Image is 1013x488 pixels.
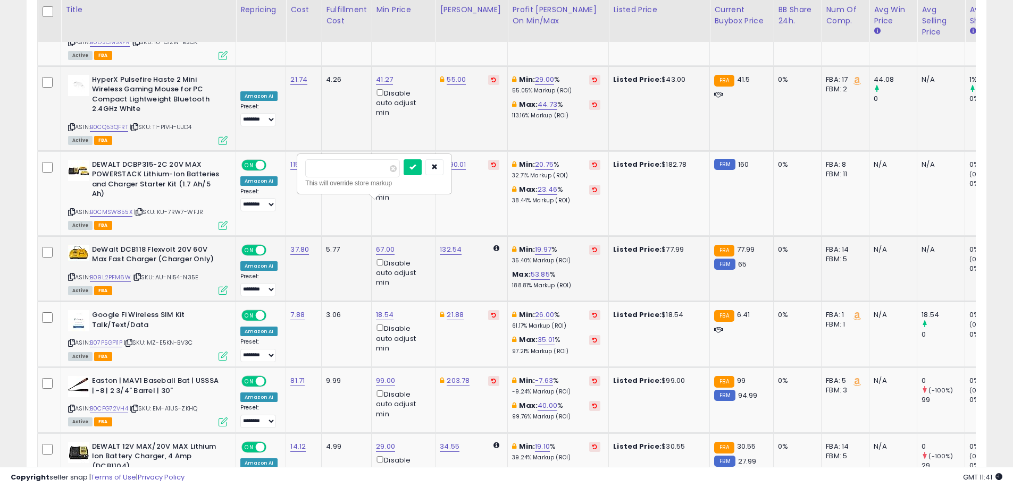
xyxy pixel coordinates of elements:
b: Min: [519,74,535,84]
a: B0DSCM3XFR [90,38,130,47]
div: Preset: [240,404,278,428]
div: 0% [778,245,813,254]
div: Title [65,4,231,15]
p: 113.16% Markup (ROI) [512,112,600,119]
span: ON [242,160,256,169]
b: Listed Price: [613,74,662,84]
div: 0% [778,442,813,451]
span: FBA [94,51,112,60]
div: FBA: 8 [826,160,861,169]
small: FBA [714,376,734,388]
div: 0% [778,160,813,169]
small: (0%) [969,170,984,178]
span: 77.99 [737,244,755,254]
div: Disable auto adjust min [376,257,427,288]
div: $18.54 [613,310,701,320]
a: 203.78 [447,375,470,386]
span: | SKU: MZ-E5KN-BV3C [124,338,192,347]
small: Avg Win Price. [874,27,880,36]
div: % [512,100,600,119]
a: 41.27 [376,74,393,85]
a: 19.97 [535,244,551,255]
small: (0%) [969,320,984,329]
div: % [512,75,600,95]
a: 115.96 [290,159,309,170]
span: | SKU: KU-7RW7-WFJR [134,208,203,216]
div: N/A [874,442,909,451]
div: N/A [874,245,909,254]
p: 32.71% Markup (ROI) [512,172,600,179]
a: 37.80 [290,244,309,255]
div: N/A [874,310,909,320]
p: 35.40% Markup (ROI) [512,257,600,264]
b: Min: [519,375,535,386]
a: 55.00 [447,74,466,85]
span: OFF [265,311,282,320]
div: Cost [290,4,317,15]
a: 81.71 [290,375,305,386]
small: FBA [714,245,734,256]
div: FBA: 14 [826,442,861,451]
span: 94.99 [738,390,758,400]
b: Min: [519,310,535,320]
small: Avg BB Share. [969,27,976,36]
a: B0CMSW855X [90,208,132,217]
p: 55.05% Markup (ROI) [512,87,600,95]
b: DEWALT DCBP315-2C 20V MAX POWERSTACK Lithium-Ion Batteries and Charger Starter Kit (1.7 Ah/5 Ah) [92,160,221,202]
div: ASIN: [68,310,228,359]
a: Terms of Use [91,472,136,482]
div: $43.00 [613,75,701,84]
b: DEWALT 12V MAX/20V MAX Lithium Ion Battery Charger, 4 Amp (DCB1104) [92,442,221,474]
div: Current Buybox Price [714,4,769,27]
small: FBM [714,456,735,467]
a: 67.00 [376,244,395,255]
div: 44.08 [874,75,917,84]
div: Disable auto adjust min [376,388,427,419]
div: ASIN: [68,376,228,425]
i: This overrides the store level Dynamic Max Price for this listing [440,76,444,83]
div: % [512,376,600,396]
small: FBA [714,310,734,322]
b: Listed Price: [613,375,662,386]
img: 41YGegIKFJL._SL40_.jpg [68,245,89,261]
div: $77.99 [613,245,701,254]
div: % [512,185,600,204]
div: 0 [922,330,965,339]
p: 99.76% Markup (ROI) [512,413,600,421]
small: FBM [714,259,735,270]
small: (0%) [969,255,984,263]
div: Preset: [240,103,278,127]
b: HyperX Pulsefire Haste 2 Mini Wireless Gaming Mouse for PC Compact Lightweight Bluetooth 2.4GHz W... [92,75,221,117]
div: Amazon AI [240,91,278,101]
span: 41.5 [737,74,750,84]
span: FBA [94,136,112,145]
img: 21rnHSeuAiL._SL40_.jpg [68,75,89,96]
div: % [512,245,600,264]
div: % [512,160,600,179]
a: 44.73 [538,99,557,110]
div: Preset: [240,188,278,212]
div: FBM: 2 [826,84,861,94]
div: % [512,442,600,461]
b: Google Fi Wireless SIM Kit Talk/Text/Data [92,310,221,332]
b: Listed Price: [613,244,662,254]
div: FBA: 5 [826,376,861,386]
div: 0% [969,442,1012,451]
a: 53.85 [531,269,550,280]
div: 99 [922,395,965,405]
span: 99 [737,375,746,386]
div: Preset: [240,338,278,362]
div: Fulfillment Cost [326,4,367,27]
a: 20.75 [535,159,554,170]
span: ON [242,245,256,254]
div: % [512,310,600,330]
div: Preset: [240,273,278,297]
div: This will override store markup [305,178,443,189]
small: (0%) [969,386,984,395]
i: Revert to store-level Dynamic Max Price [491,77,496,82]
b: Listed Price: [613,441,662,451]
div: 18.54 [922,310,965,320]
a: 14.12 [290,441,306,452]
div: Min Price [376,4,431,15]
img: 410N2E-0hZL._SL40_.jpg [68,442,89,463]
